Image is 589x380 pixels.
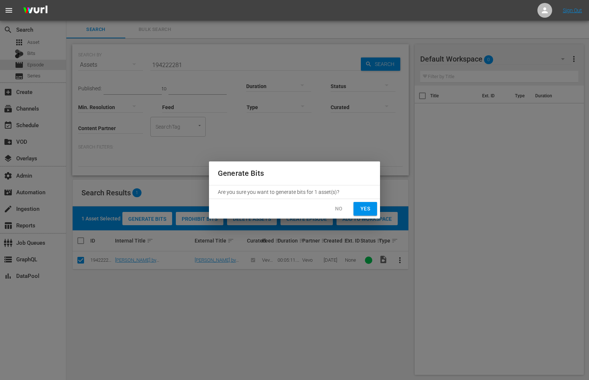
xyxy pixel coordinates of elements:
[4,6,13,15] span: menu
[209,185,380,199] div: Are you sure you want to generate bits for 1 asset(s)?
[563,7,582,13] a: Sign Out
[218,167,371,179] h2: Generate Bits
[327,202,351,216] button: No
[18,2,53,19] img: ans4CAIJ8jUAAAAAAAAAAAAAAAAAAAAAAAAgQb4GAAAAAAAAAAAAAAAAAAAAAAAAJMjXAAAAAAAAAAAAAAAAAAAAAAAAgAT5G...
[359,204,371,213] span: Yes
[333,204,345,213] span: No
[353,202,377,216] button: Yes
